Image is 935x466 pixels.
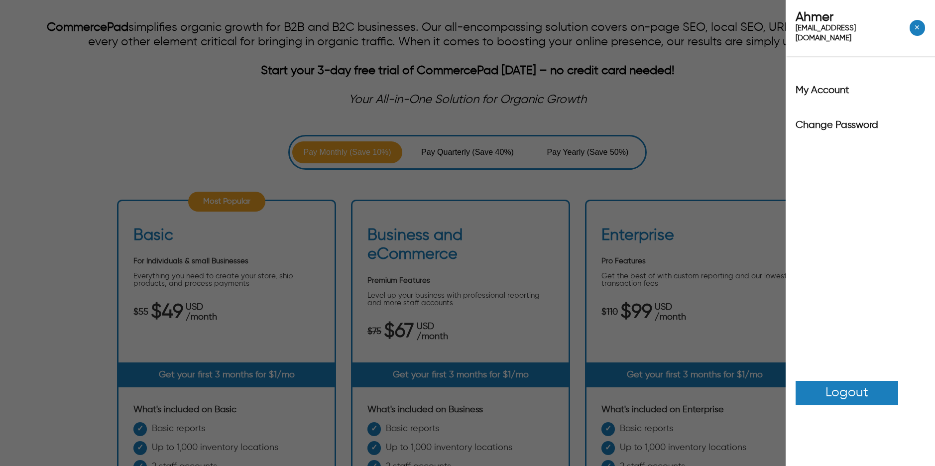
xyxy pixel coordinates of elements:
[796,120,925,130] label: Change Password
[786,120,925,130] a: Change Password
[825,383,868,403] span: Logout
[796,12,910,22] span: Ahmer
[796,86,925,96] label: My Account
[796,23,910,43] span: [EMAIL_ADDRESS][DOMAIN_NAME]
[786,86,925,96] a: My Account
[910,20,925,36] span: Close Right Menu Button
[796,381,898,405] a: Logout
